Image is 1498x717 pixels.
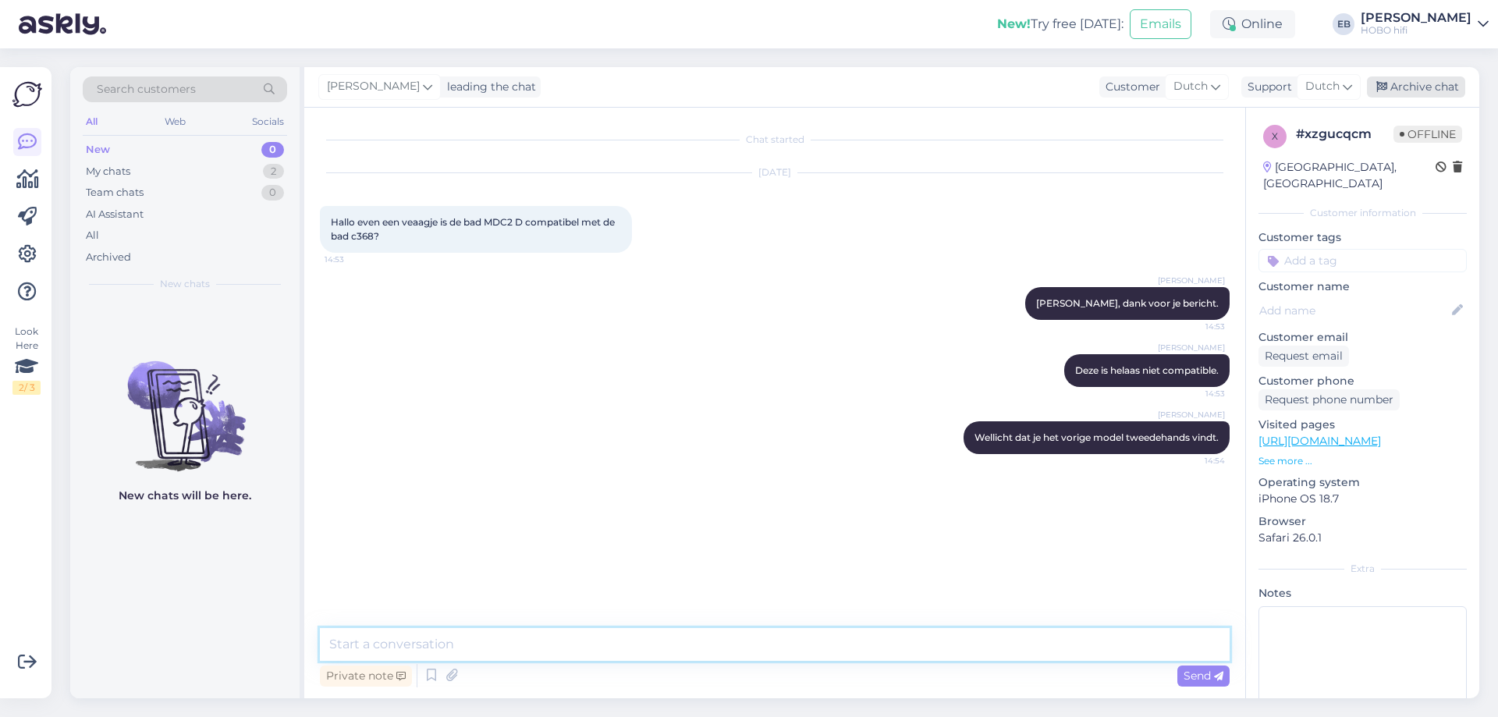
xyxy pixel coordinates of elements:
div: Archived [86,250,131,265]
div: EB [1333,13,1354,35]
p: Notes [1258,585,1467,602]
div: Archive chat [1367,76,1465,98]
div: My chats [86,164,130,179]
span: Send [1184,669,1223,683]
p: iPhone OS 18.7 [1258,491,1467,507]
div: [DATE] [320,165,1230,179]
p: Operating system [1258,474,1467,491]
p: Customer tags [1258,229,1467,246]
div: Web [162,112,189,132]
p: New chats will be here. [119,488,251,504]
p: Customer name [1258,279,1467,295]
div: Request phone number [1258,389,1400,410]
span: x [1272,130,1278,142]
span: 14:53 [1166,321,1225,332]
div: [GEOGRAPHIC_DATA], [GEOGRAPHIC_DATA] [1263,159,1436,192]
span: 14:53 [1166,388,1225,399]
div: Team chats [86,185,144,201]
span: 14:53 [325,254,383,265]
div: Look Here [12,325,41,395]
div: 2 [263,164,284,179]
span: [PERSON_NAME] [1158,275,1225,286]
a: [PERSON_NAME]HOBO hifi [1361,12,1489,37]
span: 14:54 [1166,455,1225,467]
div: All [86,228,99,243]
div: 0 [261,142,284,158]
b: New! [997,16,1031,31]
img: No chats [70,333,300,474]
p: Visited pages [1258,417,1467,433]
div: All [83,112,101,132]
div: AI Assistant [86,207,144,222]
div: [PERSON_NAME] [1361,12,1471,24]
p: Safari 26.0.1 [1258,530,1467,546]
button: Emails [1130,9,1191,39]
div: New [86,142,110,158]
img: Askly Logo [12,80,42,109]
div: HOBO hifi [1361,24,1471,37]
span: [PERSON_NAME] [327,78,420,95]
p: Customer phone [1258,373,1467,389]
span: Dutch [1173,78,1208,95]
div: leading the chat [441,79,536,95]
span: New chats [160,277,210,291]
div: Request email [1258,346,1349,367]
span: [PERSON_NAME] [1158,342,1225,353]
div: Private note [320,666,412,687]
input: Add name [1259,302,1449,319]
div: Chat started [320,133,1230,147]
div: Customer information [1258,206,1467,220]
div: Support [1241,79,1292,95]
div: # xzgucqcm [1296,125,1393,144]
div: Extra [1258,562,1467,576]
span: Hallo even een veaagje is de bad MDC2 D compatibel met de bad c368? [331,216,617,242]
span: Search customers [97,81,196,98]
a: [URL][DOMAIN_NAME] [1258,434,1381,448]
span: Dutch [1305,78,1340,95]
p: Customer email [1258,329,1467,346]
p: See more ... [1258,454,1467,468]
span: Deze is helaas niet compatible. [1075,364,1219,376]
div: 0 [261,185,284,201]
span: Offline [1393,126,1462,143]
span: [PERSON_NAME] [1158,409,1225,421]
span: [PERSON_NAME], dank voor je bericht. [1036,297,1219,309]
div: 2 / 3 [12,381,41,395]
div: Online [1210,10,1295,38]
div: Try free [DATE]: [997,15,1123,34]
p: Browser [1258,513,1467,530]
input: Add a tag [1258,249,1467,272]
div: Customer [1099,79,1160,95]
span: Wellicht dat je het vorige model tweedehands vindt. [974,431,1219,443]
div: Socials [249,112,287,132]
